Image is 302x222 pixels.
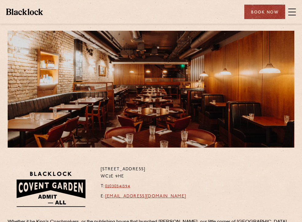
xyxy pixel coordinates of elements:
img: BLA_1470_CoventGarden_Website_Solid.svg [8,166,93,212]
a: [EMAIL_ADDRESS][DOMAIN_NAME] [105,194,186,199]
p: [STREET_ADDRESS] WC2E 9HE [101,166,186,180]
img: BL_Textured_Logo-footer-cropped.svg [6,9,43,15]
p: T: [101,183,186,190]
div: Book Now [244,5,285,19]
p: E: [101,193,186,200]
a: 02030341394 [105,184,130,188]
